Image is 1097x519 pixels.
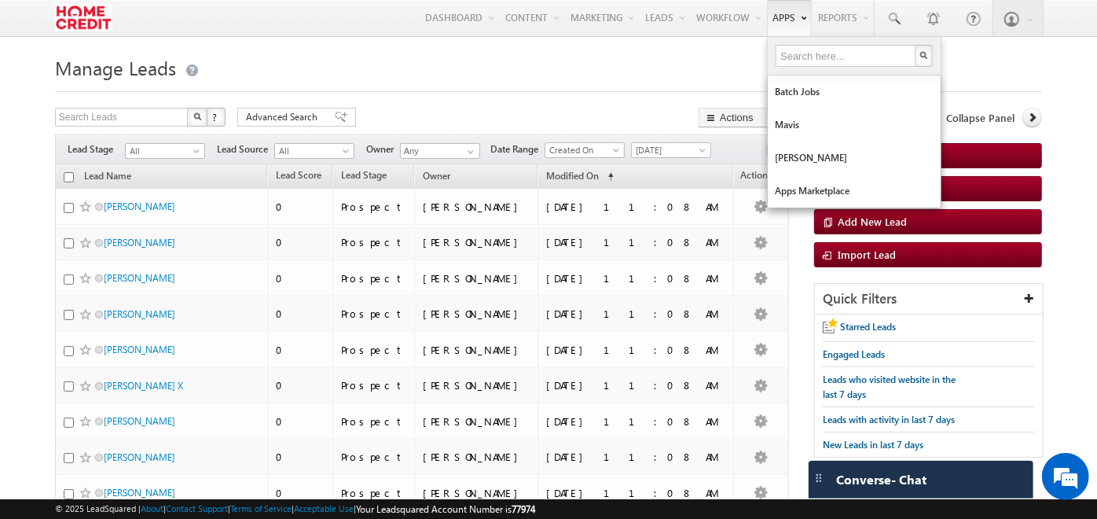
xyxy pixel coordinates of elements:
[230,503,292,513] a: Terms of Service
[76,167,139,188] a: Lead Name
[82,83,264,103] div: Chat with us now
[276,450,326,464] div: 0
[141,503,163,513] a: About
[734,167,772,187] span: Actions
[423,307,530,321] div: [PERSON_NAME]
[423,450,530,464] div: [PERSON_NAME]
[104,272,175,284] a: [PERSON_NAME]
[546,271,726,285] div: [DATE] 11:08 AM
[104,201,175,212] a: [PERSON_NAME]
[768,75,941,109] a: Batch Jobs
[946,111,1014,125] span: Collapse Panel
[341,235,407,249] div: Prospect
[546,450,726,464] div: [DATE] 11:08 AM
[104,487,175,499] a: [PERSON_NAME]
[341,200,407,214] div: Prospect
[546,235,726,249] div: [DATE] 11:08 AM
[341,343,407,357] div: Prospect
[193,112,201,120] img: Search
[356,503,535,515] span: Your Leadsquared Account Number is
[104,380,183,392] a: [PERSON_NAME] X
[423,486,530,500] div: [PERSON_NAME]
[823,348,885,360] span: Engaged Leads
[366,142,400,156] span: Owner
[545,142,625,158] a: Created On
[276,378,326,392] div: 0
[768,109,941,142] a: Mavis
[341,169,387,181] span: Lead Stage
[546,343,726,357] div: [DATE] 11:08 AM
[276,343,326,357] div: 0
[20,145,287,392] textarea: Type your message and hit 'Enter'
[813,472,825,484] img: carter-drag
[400,143,480,159] input: Type to Search
[423,200,530,214] div: [PERSON_NAME]
[341,414,407,429] div: Prospect
[55,4,112,31] img: Custom Logo
[276,307,326,321] div: 0
[276,169,321,181] span: Lead Score
[768,175,941,208] a: Apps Marketplace
[246,110,322,124] span: Advanced Search
[699,108,789,127] button: Actions
[840,321,896,333] span: Starred Leads
[546,414,726,429] div: [DATE] 11:08 AM
[546,378,726,392] div: [DATE] 11:08 AM
[274,143,354,159] a: All
[68,142,125,156] span: Lead Stage
[341,450,407,464] div: Prospect
[55,55,176,80] span: Manage Leads
[104,237,175,248] a: [PERSON_NAME]
[207,108,226,127] button: ?
[776,45,917,67] input: Search here...
[423,343,530,357] div: [PERSON_NAME]
[341,271,407,285] div: Prospect
[276,414,326,429] div: 0
[838,215,907,228] span: Add New Lead
[55,502,535,517] span: © 2025 LeadSquared | | | | |
[823,439,923,451] span: New Leads in last 7 days
[212,110,219,123] span: ?
[545,143,620,157] span: Created On
[423,271,530,285] div: [PERSON_NAME]
[423,170,450,182] span: Owner
[294,503,354,513] a: Acceptable Use
[768,142,941,175] a: [PERSON_NAME]
[815,284,1043,315] div: Quick Filters
[341,307,407,321] div: Prospect
[838,248,896,261] span: Import Lead
[126,144,200,158] span: All
[423,378,530,392] div: [PERSON_NAME]
[64,172,74,182] input: Check all records
[546,486,726,500] div: [DATE] 11:08 AM
[823,374,956,400] span: Leads who visited website in the last 7 days
[919,51,927,59] img: Search
[104,451,175,463] a: [PERSON_NAME]
[333,167,394,187] a: Lead Stage
[423,235,530,249] div: [PERSON_NAME]
[104,415,175,427] a: [PERSON_NAME]
[632,143,706,157] span: [DATE]
[490,142,545,156] span: Date Range
[423,414,530,429] div: [PERSON_NAME]
[104,344,175,355] a: [PERSON_NAME]
[631,142,711,158] a: [DATE]
[276,235,326,249] div: 0
[125,143,205,159] a: All
[546,200,726,214] div: [DATE] 11:08 AM
[512,503,535,515] span: 77974
[275,144,350,158] span: All
[459,144,479,160] a: Show All Items
[276,200,326,214] div: 0
[341,486,407,500] div: Prospect
[214,404,285,425] em: Start Chat
[268,167,329,187] a: Lead Score
[601,171,614,183] span: (sorted ascending)
[166,503,228,513] a: Contact Support
[836,473,926,487] span: Converse - Chat
[341,378,407,392] div: Prospect
[546,170,599,182] span: Modified On
[258,8,295,46] div: Minimize live chat window
[217,142,274,156] span: Lead Source
[104,308,175,320] a: [PERSON_NAME]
